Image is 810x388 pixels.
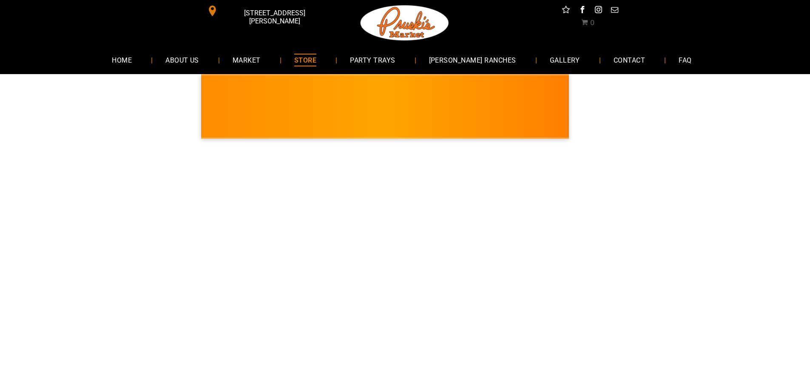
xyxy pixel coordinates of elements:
a: GALLERY [537,49,593,71]
a: CONTACT [601,49,658,71]
a: MARKET [220,49,273,71]
span: 0 [590,19,594,27]
a: facebook [577,4,588,17]
a: [STREET_ADDRESS][PERSON_NAME] [201,4,331,17]
a: Social network [560,4,571,17]
a: [PERSON_NAME] RANCHES [416,49,529,71]
a: FAQ [666,49,704,71]
a: instagram [593,4,604,17]
a: PARTY TRAYS [337,49,408,71]
a: HOME [99,49,145,71]
a: ABOUT US [153,49,212,71]
span: [STREET_ADDRESS][PERSON_NAME] [219,5,329,29]
a: STORE [281,49,329,71]
a: email [609,4,620,17]
span: [PERSON_NAME] MARKET [568,112,735,126]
